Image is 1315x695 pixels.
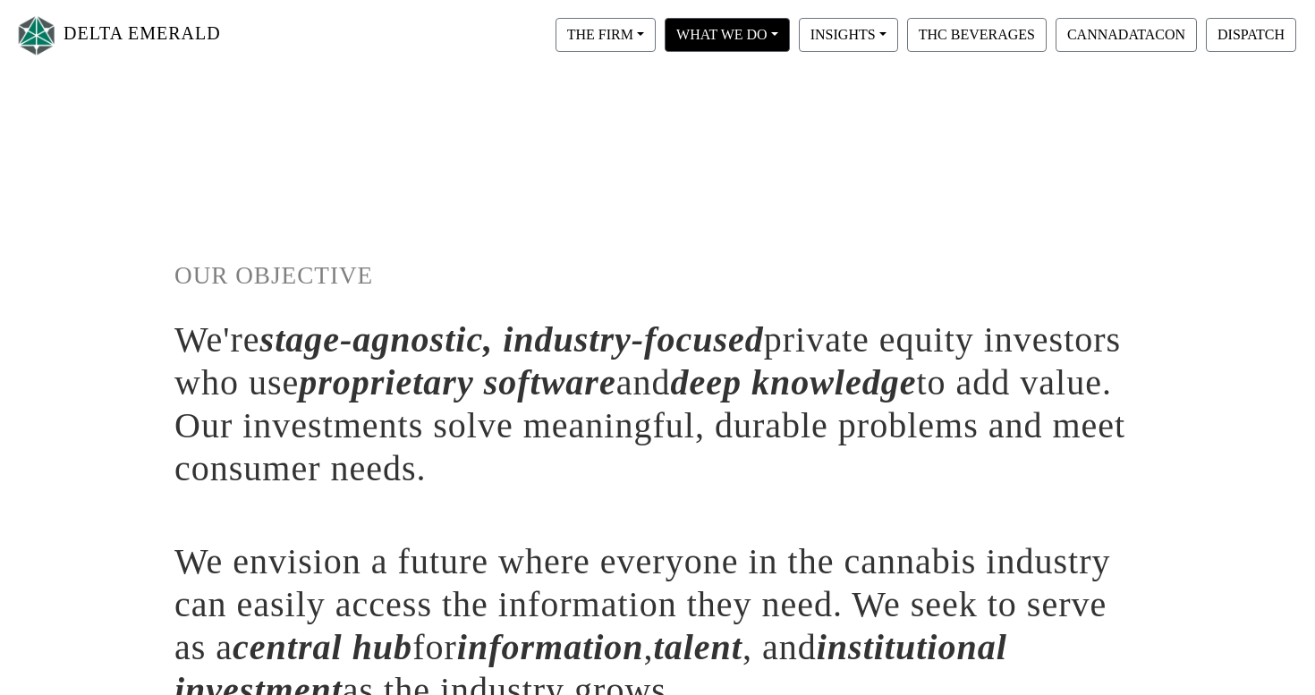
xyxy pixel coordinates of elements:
[1201,26,1301,41] a: DISPATCH
[903,26,1051,41] a: THC BEVERAGES
[907,18,1047,52] button: THC BEVERAGES
[1056,18,1197,52] button: CANNADATACON
[556,18,656,52] button: THE FIRM
[299,362,615,403] span: proprietary software
[174,261,1141,291] h1: OUR OBJECTIVE
[260,319,764,360] span: stage-agnostic, industry-focused
[174,318,1141,490] h1: We're private equity investors who use and to add value. Our investments solve meaningful, durabl...
[14,12,59,59] img: Logo
[665,18,790,52] button: WHAT WE DO
[457,627,644,667] span: information
[233,627,412,667] span: central hub
[1206,18,1296,52] button: DISPATCH
[799,18,898,52] button: INSIGHTS
[670,362,916,403] span: deep knowledge
[654,627,742,667] span: talent
[14,7,221,64] a: DELTA EMERALD
[1051,26,1201,41] a: CANNADATACON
